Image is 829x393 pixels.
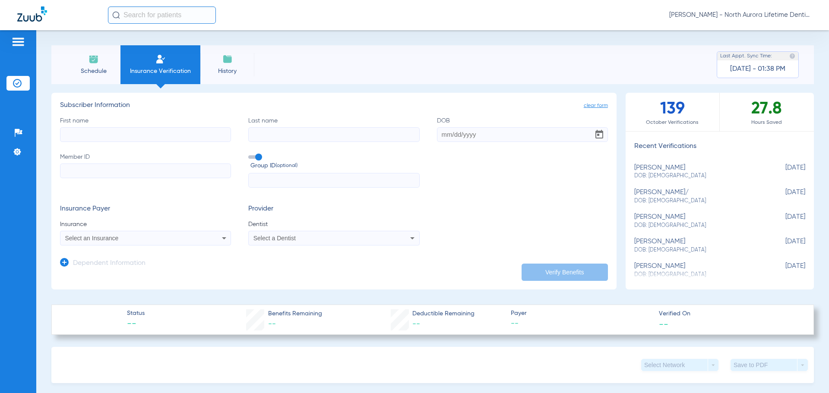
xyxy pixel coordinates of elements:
span: DOB: [DEMOGRAPHIC_DATA] [634,172,762,180]
small: (optional) [275,161,297,170]
span: Hours Saved [720,118,814,127]
h3: Subscriber Information [60,101,608,110]
span: Payer [511,309,652,318]
label: Member ID [60,153,231,188]
span: [DATE] [762,189,805,204]
h3: Insurance Payer [60,205,231,214]
span: -- [659,319,668,328]
img: Schedule [89,54,99,64]
span: clear form [584,101,608,110]
span: Verified On [659,309,800,318]
label: DOB [437,116,608,142]
img: History [222,54,233,64]
h3: Recent Verifications [626,142,814,151]
button: Open calendar [591,126,608,143]
button: Verify Benefits [522,264,608,281]
span: Group ID [250,161,419,170]
span: Insurance Verification [127,67,194,75]
div: [PERSON_NAME] [634,262,762,278]
div: [PERSON_NAME] [634,213,762,229]
img: Zuub Logo [17,6,47,22]
label: First name [60,116,231,142]
span: -- [127,318,145,330]
span: Schedule [73,67,114,75]
span: [PERSON_NAME] - North Aurora Lifetime Dentistry [669,11,812,19]
span: [DATE] [762,164,805,180]
span: Select an Insurance [65,235,119,242]
span: Deductible Remaining [412,309,475,318]
span: Benefits Remaining [268,309,322,318]
span: Dentist [248,220,419,229]
div: [PERSON_NAME] [634,164,762,180]
span: History [207,67,248,75]
h3: Dependent Information [73,259,146,268]
input: First name [60,127,231,142]
span: October Verifications [626,118,719,127]
span: Select a Dentist [253,235,296,242]
img: hamburger-icon [11,37,25,47]
input: Last name [248,127,419,142]
span: -- [511,318,652,329]
img: Search Icon [112,11,120,19]
div: 139 [626,93,720,131]
span: -- [268,320,276,328]
img: Manual Insurance Verification [155,54,166,64]
input: Search for patients [108,6,216,24]
input: Member ID [60,163,231,178]
span: Insurance [60,220,231,229]
label: Last name [248,116,419,142]
span: [DATE] [762,213,805,229]
input: DOBOpen calendar [437,127,608,142]
span: DOB: [DEMOGRAPHIC_DATA] [634,246,762,254]
div: 27.8 [720,93,814,131]
span: DOB: [DEMOGRAPHIC_DATA] [634,197,762,205]
img: last sync help info [789,53,795,59]
span: -- [412,320,420,328]
div: [PERSON_NAME]/ [634,189,762,204]
span: [DATE] - 01:38 PM [730,65,785,73]
span: [DATE] [762,238,805,254]
h3: Provider [248,205,419,214]
span: Status [127,309,145,318]
span: [DATE] [762,262,805,278]
div: [PERSON_NAME] [634,238,762,254]
span: Last Appt. Sync Time: [720,52,772,60]
span: DOB: [DEMOGRAPHIC_DATA] [634,222,762,230]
